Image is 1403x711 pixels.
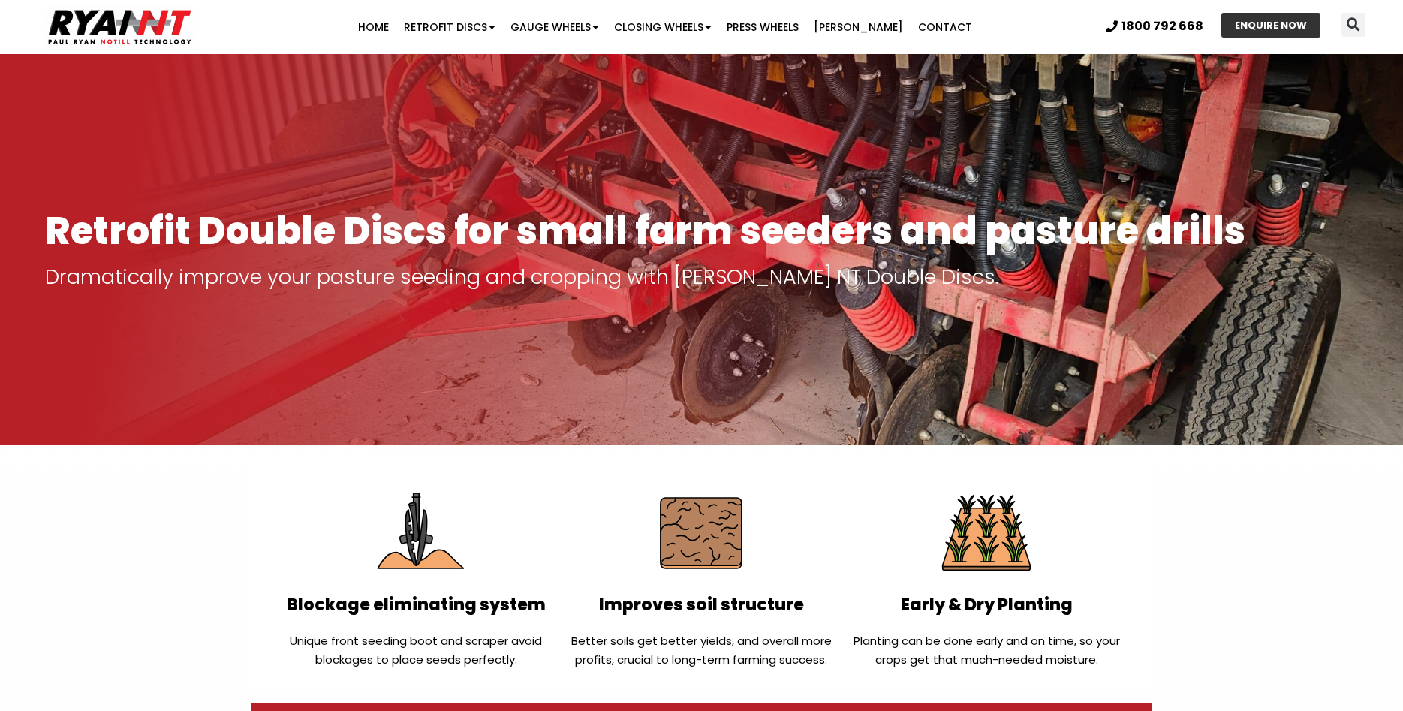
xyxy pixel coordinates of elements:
p: Better soils get better yields, and overall more profits, crucial to long-term farming success. [566,631,836,669]
p: Unique front seeding boot and scraper avoid blockages to place seeds perfectly. [282,631,552,669]
a: Gauge Wheels [503,12,607,42]
p: Planting can be done early and on time, so your crops get that much-needed moisture. [851,631,1121,669]
h1: Retrofit Double Discs for small farm seeders and pasture drills [45,210,1358,252]
img: Ryan NT logo [45,4,195,50]
span: ENQUIRE NOW [1235,20,1307,30]
a: Retrofit Discs [396,12,503,42]
a: Press Wheels [719,12,806,42]
a: Closing Wheels [607,12,719,42]
span: 1800 792 668 [1121,20,1203,32]
a: Contact [911,12,980,42]
img: Eliminate Machine Blockages [363,479,471,587]
a: ENQUIRE NOW [1221,13,1320,38]
nav: Menu [272,12,1058,42]
h2: Early & Dry Planting [851,595,1121,616]
img: Protect soil structure [647,479,755,587]
div: Search [1341,13,1365,37]
h2: Improves soil structure [566,595,836,616]
p: Dramatically improve your pasture seeding and cropping with [PERSON_NAME] NT Double Discs. [45,267,1358,288]
a: [PERSON_NAME] [806,12,911,42]
img: Plant Early & Dry [932,479,1040,587]
a: Home [351,12,396,42]
h2: Blockage eliminating system [282,595,552,616]
a: 1800 792 668 [1106,20,1203,32]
